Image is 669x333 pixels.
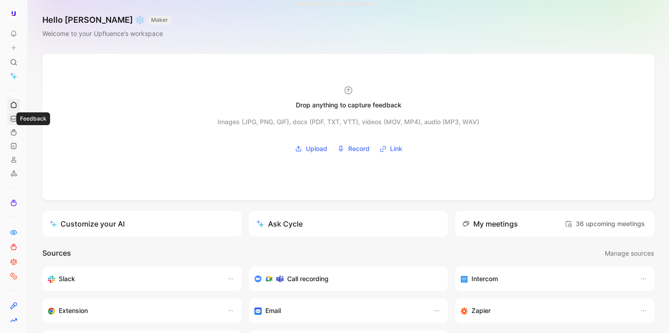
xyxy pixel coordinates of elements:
[390,143,402,154] span: Link
[376,142,405,156] button: Link
[287,273,329,284] h3: Call recording
[59,273,75,284] h3: Slack
[462,218,518,229] div: My meetings
[256,218,303,229] div: Ask Cycle
[48,305,218,316] div: Capture feedback from anywhere on the web
[42,247,71,259] h2: Sources
[471,305,491,316] h3: Zapier
[604,247,654,259] button: Manage sources
[42,15,171,25] h1: Hello [PERSON_NAME] ❄️
[42,28,171,39] div: Welcome to your Upfluence’s workspace
[605,248,654,259] span: Manage sources
[218,116,479,127] div: Images (JPG, PNG, GIF), docs (PDF, TXT, VTT), videos (MOV, MP4), audio (MP3, WAV)
[148,15,171,25] button: MAKER
[7,7,20,20] button: Upfluence
[471,273,498,284] h3: Intercom
[50,218,125,229] div: Customize your AI
[59,305,88,316] h3: Extension
[9,9,18,18] img: Upfluence
[254,273,436,284] div: Record & transcribe meetings from Zoom, Meet & Teams.
[254,305,425,316] div: Forward emails to your feedback inbox
[249,211,448,237] button: Ask Cycle
[563,217,647,231] button: 36 upcoming meetings
[296,100,401,111] div: Drop anything to capture feedback
[48,273,218,284] div: Sync your customers, send feedback and get updates in Slack
[348,143,370,154] span: Record
[461,305,631,316] div: Capture feedback from thousands of sources with Zapier (survey results, recordings, sheets, etc).
[565,218,645,229] span: 36 upcoming meetings
[334,142,373,156] button: Record
[42,211,242,237] a: Customize your AI
[265,305,281,316] h3: Email
[461,273,631,284] div: Sync your customers, send feedback and get updates in Intercom
[306,143,327,154] span: Upload
[292,142,330,156] button: Upload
